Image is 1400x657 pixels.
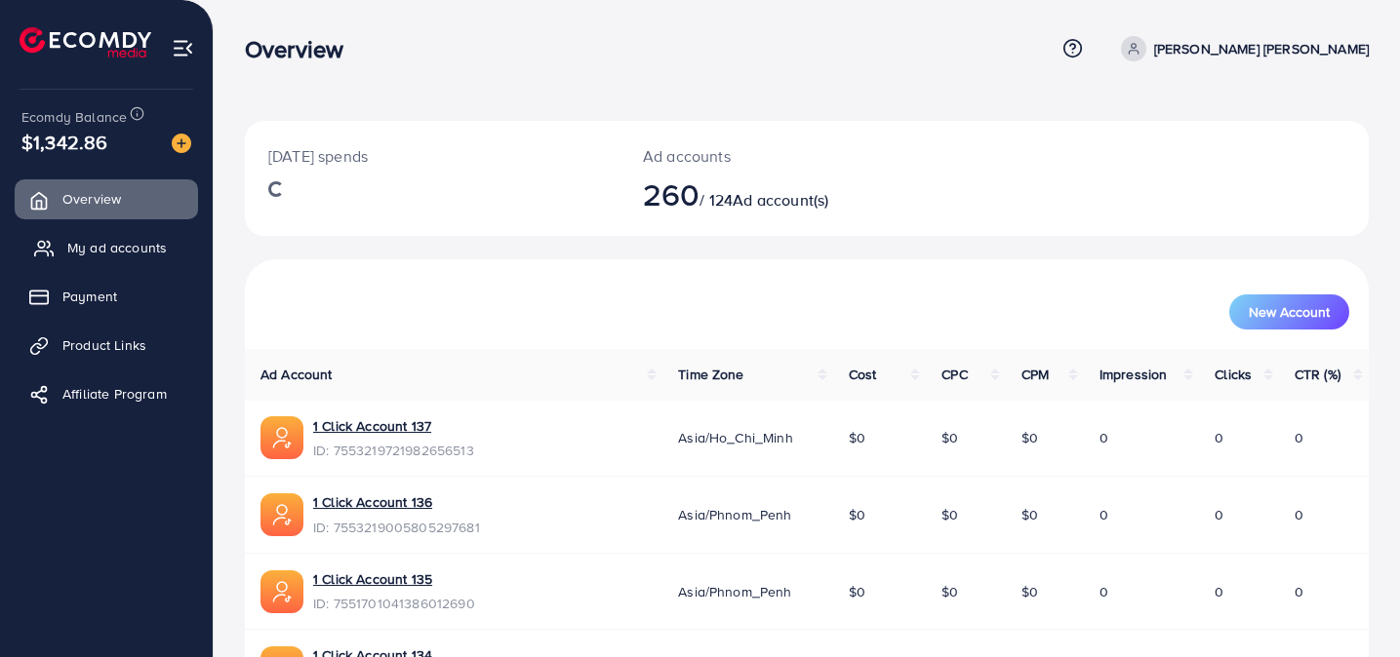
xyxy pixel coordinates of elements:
span: Time Zone [678,365,743,384]
img: ic-ads-acc.e4c84228.svg [260,570,303,613]
span: Overview [62,189,121,209]
span: New Account [1249,305,1330,319]
span: $0 [849,428,865,447]
span: 260 [643,172,700,216]
img: ic-ads-acc.e4c84228.svg [260,416,303,459]
h2: / 124 [643,175,877,213]
span: ID: 7553219721982656513 [313,441,474,460]
a: Payment [15,277,198,316]
span: Asia/Ho_Chi_Minh [678,428,793,447]
span: CTR (%) [1295,365,1340,384]
span: Clicks [1215,365,1252,384]
a: 1 Click Account 136 [313,492,432,512]
span: CPC [941,365,967,384]
span: Asia/Phnom_Penh [678,505,791,524]
span: $0 [1021,582,1038,601]
img: ic-ads-acc.e4c84228.svg [260,493,303,536]
a: 1 Click Account 137 [313,416,431,436]
span: ID: 7553219005805297681 [313,518,480,537]
span: $1,342.86 [21,128,107,156]
span: 0 [1100,505,1108,524]
span: Cost [849,365,877,384]
span: Payment [62,287,117,306]
p: Ad accounts [643,144,877,168]
a: [PERSON_NAME] [PERSON_NAME] [1113,36,1369,61]
span: ID: 7551701041386012690 [313,594,475,613]
img: logo [20,27,151,58]
img: image [172,134,191,153]
span: $0 [941,505,958,524]
p: [DATE] spends [268,144,596,168]
iframe: Chat [1317,569,1385,642]
a: Affiliate Program [15,374,198,413]
button: New Account [1229,294,1349,329]
span: Affiliate Program [62,384,167,404]
span: 0 [1100,428,1108,447]
h3: Overview [245,35,359,63]
span: 0 [1100,582,1108,601]
span: $0 [941,428,958,447]
a: 1 Click Account 135 [313,569,432,589]
span: $0 [1021,505,1038,524]
span: 0 [1295,428,1303,447]
span: Ad account(s) [733,189,828,211]
span: Impression [1100,365,1168,384]
img: menu [172,37,194,59]
p: [PERSON_NAME] [PERSON_NAME] [1154,37,1369,60]
span: Ecomdy Balance [21,107,127,127]
span: My ad accounts [67,238,167,257]
span: $0 [849,582,865,601]
span: $0 [1021,428,1038,447]
a: Overview [15,179,198,218]
span: $0 [849,505,865,524]
span: $0 [941,582,958,601]
span: Asia/Phnom_Penh [678,582,791,601]
span: 0 [1215,582,1223,601]
span: CPM [1021,365,1049,384]
span: 0 [1295,505,1303,524]
span: Ad Account [260,365,333,384]
span: 0 [1215,428,1223,447]
a: Product Links [15,326,198,365]
a: My ad accounts [15,228,198,267]
span: 0 [1215,505,1223,524]
span: 0 [1295,582,1303,601]
span: Product Links [62,335,146,355]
